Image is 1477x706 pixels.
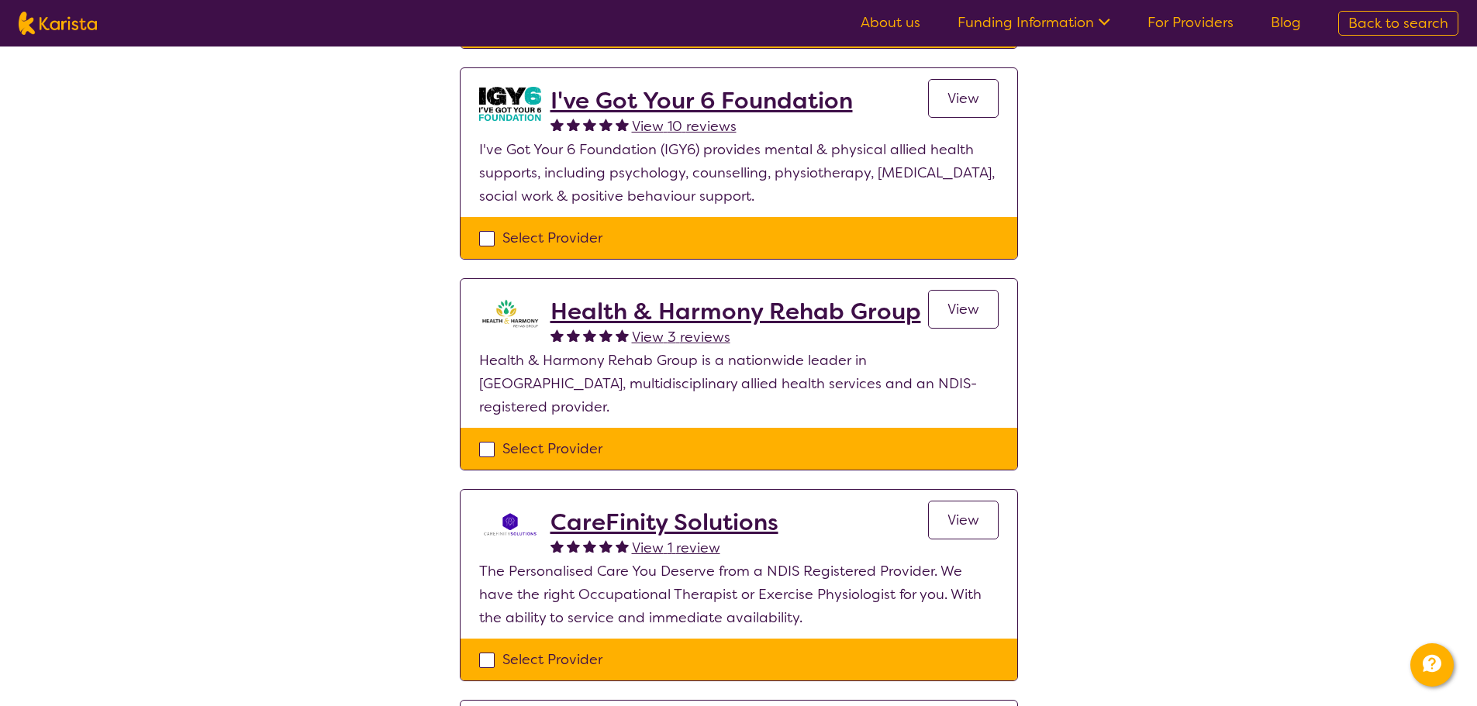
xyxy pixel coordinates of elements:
a: View [928,501,999,539]
a: View 3 reviews [632,325,730,349]
a: View 1 review [632,536,720,560]
a: Funding Information [958,13,1110,32]
span: View [947,300,979,319]
span: View 10 reviews [632,117,737,136]
span: View [947,511,979,529]
img: fullstar [599,118,613,131]
img: fullstar [567,539,580,553]
a: About us [861,13,920,32]
p: Health & Harmony Rehab Group is a nationwide leader in [GEOGRAPHIC_DATA], multidisciplinary allie... [479,349,999,418]
span: View 1 review [632,539,720,557]
span: Back to search [1348,14,1448,33]
img: fullstar [583,118,596,131]
p: The Personalised Care You Deserve from a NDIS Registered Provider. We have the right Occupational... [479,560,999,629]
img: Karista logo [19,12,97,35]
a: View [928,79,999,118]
img: fullstar [616,118,629,131]
a: View 10 reviews [632,115,737,138]
img: fullstar [583,329,596,342]
img: fullstar [599,329,613,342]
a: Health & Harmony Rehab Group [550,298,921,325]
img: ztak9tblhgtrn1fit8ap.png [479,298,541,329]
a: Blog [1271,13,1301,32]
span: View [947,89,979,108]
img: fullstar [567,118,580,131]
a: For Providers [1147,13,1234,32]
span: View 3 reviews [632,328,730,346]
a: Back to search [1338,11,1458,36]
img: fullstar [583,539,596,553]
img: fullstar [616,329,629,342]
img: fullstar [550,539,564,553]
p: I've Got Your 6 Foundation (IGY6) provides mental & physical allied health supports, including ps... [479,138,999,208]
img: fullstar [567,329,580,342]
a: View [928,290,999,329]
img: fullstar [550,118,564,131]
img: j1wvtkprq6x5tfxz9an2.png [479,508,541,540]
img: aw0qclyvxjfem2oefjis.jpg [479,87,541,121]
a: I've Got Your 6 Foundation [550,87,853,115]
a: CareFinity Solutions [550,508,778,536]
img: fullstar [599,539,613,553]
img: fullstar [616,539,629,553]
button: Channel Menu [1410,643,1454,687]
img: fullstar [550,329,564,342]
